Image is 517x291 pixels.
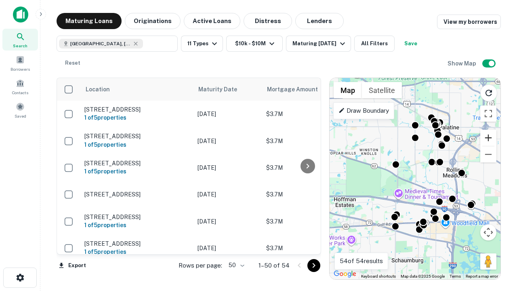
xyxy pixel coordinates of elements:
h6: 1 of 5 properties [84,221,189,230]
a: Terms (opens in new tab) [450,274,461,278]
img: Google [332,269,358,279]
a: Saved [2,99,38,121]
button: Save your search to get updates of matches that match your search criteria. [398,36,424,52]
p: 1–50 of 54 [258,261,290,270]
img: capitalize-icon.png [13,6,28,23]
span: Location [85,84,110,94]
button: Show satellite imagery [362,82,402,98]
button: Maturing [DATE] [286,36,351,52]
h6: Show Map [448,59,477,68]
p: $3.7M [266,137,347,145]
p: 54 of 54 results [340,256,383,266]
button: Lenders [295,13,344,29]
span: Mortgage Amount [267,84,328,94]
th: Maturity Date [193,78,262,101]
span: Saved [15,113,26,119]
p: [STREET_ADDRESS] [84,213,189,221]
div: Maturing [DATE] [292,39,347,48]
iframe: Chat Widget [477,226,517,265]
span: Maturity Date [198,84,248,94]
p: [DATE] [198,110,258,118]
a: Open this area in Google Maps (opens a new window) [332,269,358,279]
p: [STREET_ADDRESS] [84,133,189,140]
p: [DATE] [198,137,258,145]
button: Zoom out [480,146,496,162]
div: 50 [225,259,246,271]
p: [DATE] [198,217,258,226]
p: $3.7M [266,217,347,226]
p: $3.7M [266,163,347,172]
button: Active Loans [184,13,240,29]
div: 0 0 [330,78,500,279]
button: Reset [60,55,86,71]
button: All Filters [354,36,395,52]
th: Mortgage Amount [262,78,351,101]
button: Map camera controls [480,224,496,240]
button: Keyboard shortcuts [361,274,396,279]
span: Map data ©2025 Google [401,274,445,278]
h6: 1 of 5 properties [84,167,189,176]
p: [DATE] [198,190,258,199]
button: Originations [125,13,181,29]
button: Distress [244,13,292,29]
button: Go to next page [307,259,320,272]
button: Export [57,259,88,272]
p: [STREET_ADDRESS] [84,106,189,113]
button: 11 Types [181,36,223,52]
p: [STREET_ADDRESS] [84,191,189,198]
button: Reload search area [480,84,497,101]
a: Report a map error [466,274,498,278]
button: Zoom in [480,130,496,146]
button: $10k - $10M [226,36,283,52]
h6: 1 of 5 properties [84,247,189,256]
p: [DATE] [198,244,258,253]
span: Contacts [12,89,28,96]
p: $3.7M [266,110,347,118]
p: Draw Boundary [338,106,389,116]
span: [GEOGRAPHIC_DATA], [GEOGRAPHIC_DATA] [70,40,131,47]
h6: 1 of 5 properties [84,140,189,149]
button: Show street map [334,82,362,98]
p: $3.7M [266,190,347,199]
p: Rows per page: [179,261,222,270]
button: Maturing Loans [57,13,122,29]
h6: 1 of 5 properties [84,113,189,122]
th: Location [80,78,193,101]
a: Borrowers [2,52,38,74]
span: Borrowers [11,66,30,72]
button: Toggle fullscreen view [480,105,496,122]
a: Search [2,29,38,51]
a: Contacts [2,76,38,97]
p: $3.7M [266,244,347,253]
span: Search [13,42,27,49]
p: [STREET_ADDRESS] [84,160,189,167]
a: View my borrowers [437,15,501,29]
p: [DATE] [198,163,258,172]
p: [STREET_ADDRESS] [84,240,189,247]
